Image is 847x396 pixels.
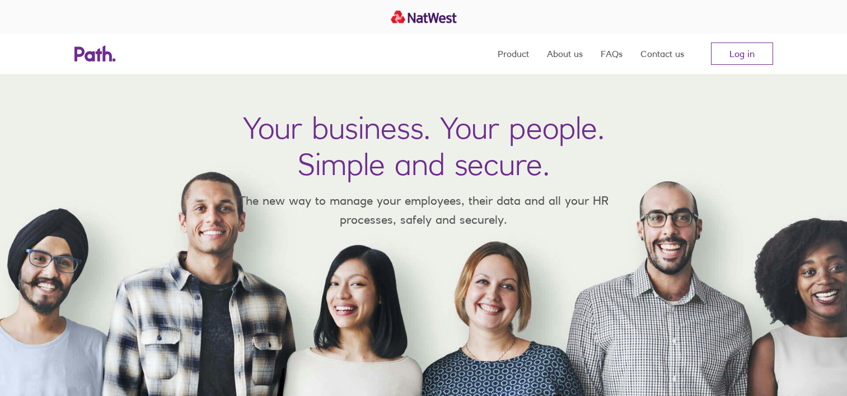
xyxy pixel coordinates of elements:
[711,43,773,65] a: Log in
[243,110,605,182] h1: Your business. Your people. Simple and secure.
[601,34,623,74] a: FAQs
[222,191,625,229] p: The new way to manage your employees, their data and all your HR processes, safely and securely.
[547,34,583,74] a: About us
[498,34,529,74] a: Product
[640,34,684,74] a: Contact us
